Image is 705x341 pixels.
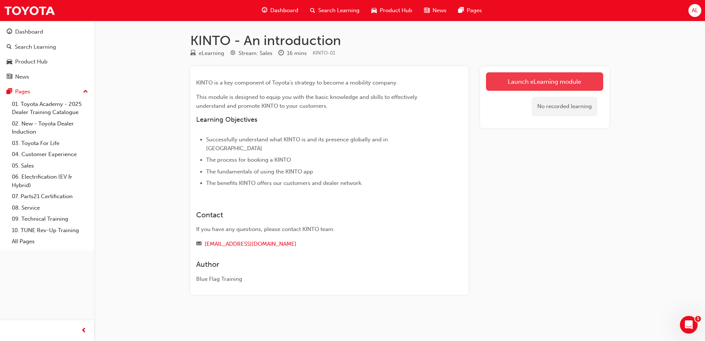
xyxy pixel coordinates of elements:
[15,73,29,81] div: News
[424,6,430,15] span: news-icon
[7,59,12,65] span: car-icon
[9,191,91,202] a: 07. Parts21 Certification
[196,240,436,249] div: Email
[206,136,389,152] span: Successfully understand what KINTO is and its presence globally and in [GEOGRAPHIC_DATA]
[196,116,257,124] span: Learning Objectives
[15,28,43,36] div: Dashboard
[230,49,272,58] div: Stream
[9,149,91,160] a: 04. Customer Experience
[688,4,701,17] button: AL
[3,40,91,54] a: Search Learning
[230,50,236,57] span: target-icon
[3,24,91,85] button: DashboardSearch LearningProduct HubNews
[680,316,698,334] iframe: Intercom live chat
[15,87,30,96] div: Pages
[199,49,224,58] div: eLearning
[9,118,91,138] a: 02. New - Toyota Dealer Induction
[278,49,307,58] div: Duration
[318,6,360,15] span: Search Learning
[196,241,202,248] span: email-icon
[9,236,91,247] a: All Pages
[9,99,91,118] a: 01. Toyota Academy - 2025 Dealer Training Catalogue
[278,50,284,57] span: clock-icon
[205,241,296,247] a: [EMAIL_ADDRESS][DOMAIN_NAME]
[532,97,597,116] div: No recorded learning
[262,6,267,15] span: guage-icon
[190,32,609,49] h1: KINTO - An introduction
[83,87,88,97] span: up-icon
[9,171,91,191] a: 06. Electrification (EV & Hybrid)
[196,225,436,234] div: If you have any questions, please contact KINTO team.
[196,260,436,269] h3: Author
[433,6,447,15] span: News
[418,3,452,18] a: news-iconNews
[206,156,291,163] span: The process for booking a KINTO
[206,180,363,186] span: The benefits KINTO offers our customers and dealer network.
[7,74,12,80] span: news-icon
[380,6,412,15] span: Product Hub
[9,225,91,236] a: 10. TUNE Rev-Up Training
[9,213,91,225] a: 09. Technical Training
[3,70,91,84] a: News
[196,211,436,219] h3: Contact
[3,25,91,39] a: Dashboard
[196,94,419,109] span: This module is designed to equip you with the basic knowledge and skills to effectively understan...
[9,160,91,172] a: 05. Sales
[15,43,56,51] div: Search Learning
[458,6,464,15] span: pages-icon
[371,6,377,15] span: car-icon
[7,89,12,95] span: pages-icon
[190,50,196,57] span: learningResourceType_ELEARNING-icon
[287,49,307,58] div: 16 mins
[452,3,488,18] a: pages-iconPages
[467,6,482,15] span: Pages
[695,316,701,322] span: 1
[239,49,272,58] div: Stream: Sales
[206,168,313,175] span: The fundamentals of using the KINTO app
[9,138,91,149] a: 03. Toyota For Life
[196,275,436,283] div: Blue Flag Training
[365,3,418,18] a: car-iconProduct Hub
[7,29,12,35] span: guage-icon
[310,6,315,15] span: search-icon
[3,85,91,99] button: Pages
[304,3,365,18] a: search-iconSearch Learning
[196,79,398,86] span: KINTO is a key component of Toyota’s strategy to become a mobility company.
[692,6,698,15] span: AL
[15,58,48,66] div: Product Hub
[486,72,603,91] a: Launch eLearning module
[256,3,304,18] a: guage-iconDashboard
[7,44,12,51] span: search-icon
[313,50,336,56] span: Learning resource code
[270,6,298,15] span: Dashboard
[81,326,87,335] span: prev-icon
[190,49,224,58] div: Type
[4,2,55,19] img: Trak
[9,202,91,214] a: 08. Service
[3,55,91,69] a: Product Hub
